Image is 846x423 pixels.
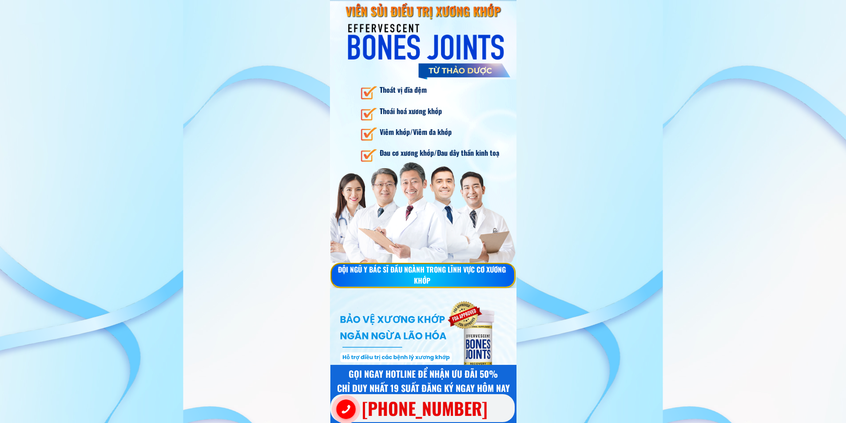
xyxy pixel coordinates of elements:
h3: Đau cơ xương khớp/Đau dây thần kinh toạ [380,147,510,159]
h3: [PHONE_NUMBER] [362,394,506,422]
div: GỌI NGAY HOTLINE ĐỂ NHẬN ƯU ĐÃI 50% CHỈ DUY NHẤT 19 SUẤT ĐĂNG KÝ NGAY HÔM NAY [335,367,511,395]
h3: VIÊN SỦI ĐIỀU TRỊ XƯƠNG KHỚP [333,2,513,21]
h3: Viêm khớp/Viêm đa khớp [380,127,461,138]
span: Thoái hoá xương khớp [380,106,442,116]
a: GỌI NGAY HOTLINE ĐỂ NHẬN ƯU ĐÃI 50%CHỈ DUY NHẤT 19 SUẤT ĐĂNG KÝ NGAY HÔM NAY[PHONE_NUMBER] [319,365,516,423]
h3: ĐỘI NGŨ Y BÁC SĨ ĐẦU NGÀNH TRONG LĨNH VỰC CƠ XƯƠNG KHỚP [335,264,509,287]
h3: Thoát vị đĩa đệm [380,84,483,96]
